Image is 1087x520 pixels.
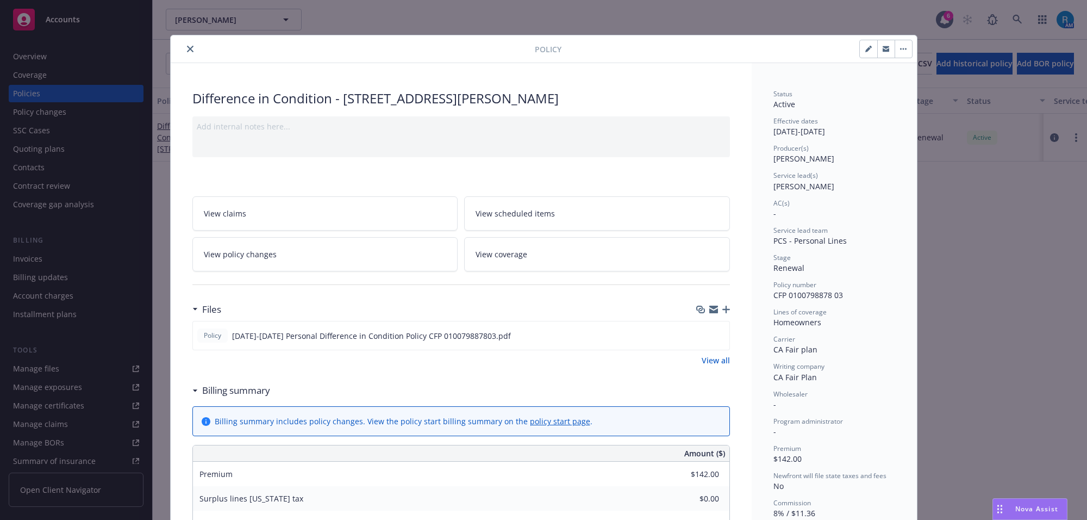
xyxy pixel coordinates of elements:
[204,208,246,219] span: View claims
[192,196,458,231] a: View claims
[773,307,827,317] span: Lines of coverage
[773,471,886,480] span: Newfront will file state taxes and fees
[192,237,458,271] a: View policy changes
[773,426,776,437] span: -
[773,99,795,109] span: Active
[197,121,726,132] div: Add internal notes here...
[773,280,816,289] span: Policy number
[202,331,223,341] span: Policy
[530,416,590,426] a: policy start page
[199,493,303,504] span: Surplus lines [US_STATE] tax
[773,454,802,464] span: $142.00
[215,416,592,427] div: Billing summary includes policy changes. View the policy start billing summary on the .
[992,498,1067,520] button: Nova Assist
[773,498,811,507] span: Commission
[698,330,707,342] button: download file
[773,444,801,453] span: Premium
[773,362,824,371] span: Writing company
[684,448,725,459] span: Amount ($)
[715,330,725,342] button: preview file
[773,153,834,164] span: [PERSON_NAME]
[773,399,776,410] span: -
[192,302,221,317] div: Files
[184,42,197,55] button: close
[773,199,790,208] span: AC(s)
[464,196,730,231] a: View scheduled items
[1015,504,1058,513] span: Nova Assist
[202,302,221,317] h3: Files
[773,181,834,191] span: [PERSON_NAME]
[773,481,784,491] span: No
[204,249,277,260] span: View policy changes
[773,171,818,180] span: Service lead(s)
[773,253,791,262] span: Stage
[773,335,795,344] span: Carrier
[773,144,809,153] span: Producer(s)
[773,226,828,235] span: Service lead team
[773,208,776,219] span: -
[192,383,270,398] div: Billing summary
[773,389,808,399] span: Wholesaler
[773,236,847,246] span: PCS - Personal Lines
[773,290,843,300] span: CFP 0100798878 03
[773,89,792,98] span: Status
[773,344,817,355] span: CA Fair plan
[199,469,233,479] span: Premium
[476,208,555,219] span: View scheduled items
[773,372,817,382] span: CA Fair Plan
[655,466,726,482] input: 0.00
[655,491,726,507] input: 0.00
[232,330,511,342] span: [DATE]-[DATE] Personal Difference in Condition Policy CFP 010079887803.pdf
[702,355,730,366] a: View all
[773,116,818,126] span: Effective dates
[773,417,843,426] span: Program administrator
[464,237,730,271] a: View coverage
[993,499,1007,519] div: Drag to move
[773,508,815,518] span: 8% / $11.36
[773,263,804,273] span: Renewal
[202,383,270,398] h3: Billing summary
[773,317,821,327] span: Homeowners
[192,89,730,108] div: Difference in Condition - [STREET_ADDRESS][PERSON_NAME]
[476,249,527,260] span: View coverage
[535,44,561,55] span: Policy
[773,116,895,137] div: [DATE] - [DATE]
